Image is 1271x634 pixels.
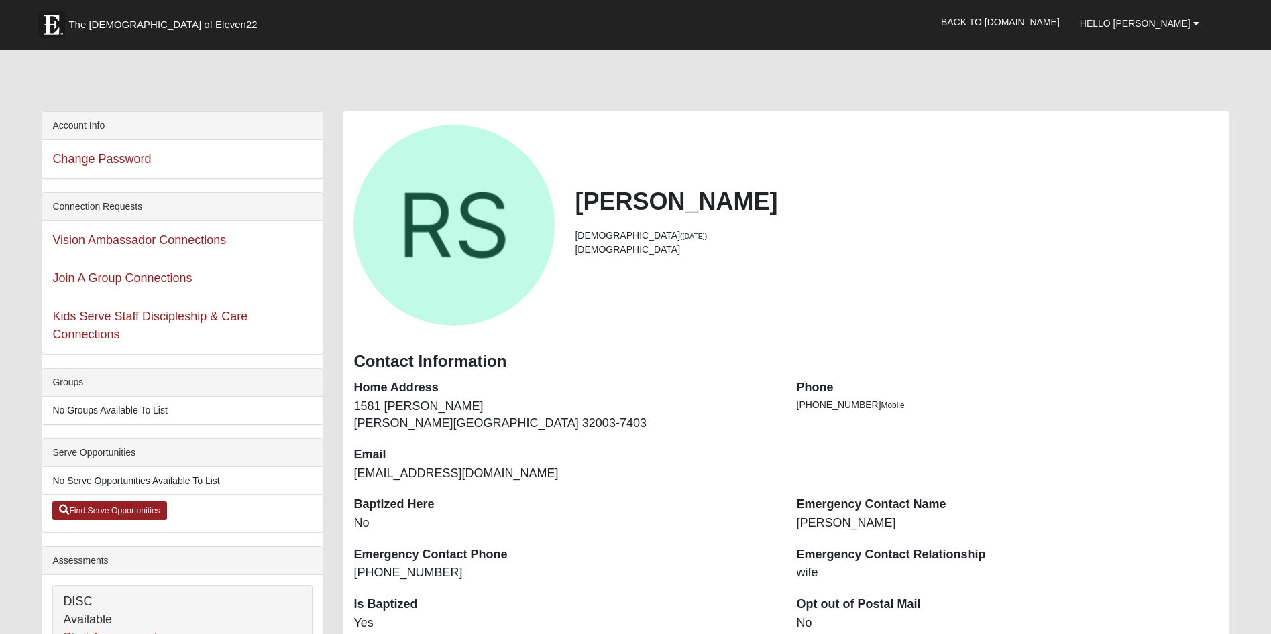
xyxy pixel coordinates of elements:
a: Hello [PERSON_NAME] [1070,7,1209,40]
dt: Is Baptized [353,596,776,613]
li: No Groups Available To List [42,397,323,424]
a: Back to [DOMAIN_NAME] [931,5,1070,39]
dd: [PERSON_NAME] [797,515,1219,532]
div: Serve Opportunities [42,439,323,467]
h2: [PERSON_NAME] [575,187,1219,216]
div: Connection Requests [42,193,323,221]
dt: Home Address [353,379,776,397]
dt: Emergency Contact Phone [353,546,776,564]
dd: [PHONE_NUMBER] [353,564,776,582]
span: Mobile [881,401,905,410]
li: [PHONE_NUMBER] [797,398,1219,412]
dt: Emergency Contact Name [797,496,1219,513]
dd: 1581 [PERSON_NAME] [PERSON_NAME][GEOGRAPHIC_DATA] 32003-7403 [353,398,776,432]
dd: [EMAIL_ADDRESS][DOMAIN_NAME] [353,465,776,483]
li: [DEMOGRAPHIC_DATA] [575,229,1219,243]
span: Hello [PERSON_NAME] [1080,18,1191,29]
dd: No [353,515,776,532]
small: ([DATE]) [680,232,707,240]
a: Kids Serve Staff Discipleship & Care Connections [52,310,247,341]
a: Find Serve Opportunities [52,501,167,520]
a: Vision Ambassador Connections [52,233,226,247]
a: Join A Group Connections [52,271,192,285]
h3: Contact Information [353,352,1219,371]
dt: Phone [797,379,1219,397]
div: Assessments [42,547,323,575]
li: No Serve Opportunities Available To List [42,467,323,495]
dt: Email [353,446,776,464]
span: The [DEMOGRAPHIC_DATA] of Eleven22 [68,18,257,31]
img: Eleven22 logo [38,11,65,38]
dt: Baptized Here [353,496,776,513]
dt: Opt out of Postal Mail [797,596,1219,613]
dd: wife [797,564,1219,582]
a: The [DEMOGRAPHIC_DATA] of Eleven22 [32,5,300,38]
div: Account Info [42,112,323,140]
dt: Emergency Contact Relationship [797,546,1219,564]
li: [DEMOGRAPHIC_DATA] [575,243,1219,257]
a: View Fullsize Photo [353,125,555,326]
dd: Yes [353,615,776,632]
div: Groups [42,369,323,397]
a: Change Password [52,152,151,166]
dd: No [797,615,1219,632]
